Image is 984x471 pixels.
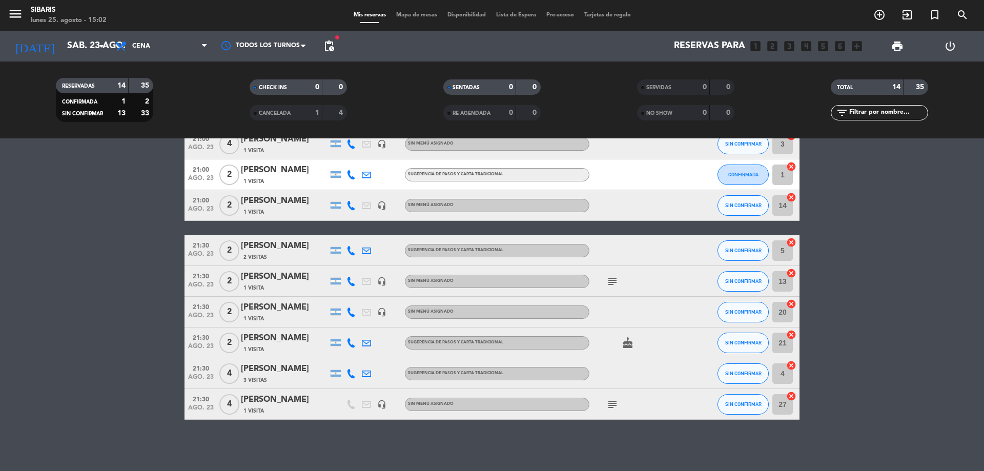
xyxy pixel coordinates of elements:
span: NO SHOW [646,111,672,116]
strong: 4 [339,109,345,116]
span: 2 [219,271,239,292]
span: 2 [219,195,239,216]
span: ago. 23 [188,343,214,355]
button: SIN CONFIRMAR [717,271,769,292]
span: SIN CONFIRMAR [725,401,762,407]
span: SIN CONFIRMAR [725,141,762,147]
button: CONFIRMADA [717,165,769,185]
span: SIN CONFIRMAR [725,202,762,208]
strong: 1 [121,98,126,105]
span: Tarjetas de regalo [579,12,636,18]
span: CANCELADA [259,111,291,116]
strong: 1 [315,109,319,116]
span: 2 [219,302,239,322]
span: 1 Visita [243,407,264,415]
span: Mis reservas [348,12,391,18]
span: 1 Visita [243,177,264,186]
span: ago. 23 [188,251,214,262]
i: arrow_drop_down [95,40,108,52]
span: Reservas para [674,41,745,51]
span: Sin menú asignado [408,203,454,207]
span: 21:00 [188,163,214,175]
span: sugerencia de pasos y carta tradicional [408,172,503,176]
button: SIN CONFIRMAR [717,363,769,384]
i: power_settings_new [944,40,956,52]
strong: 0 [532,109,539,116]
span: Mapa de mesas [391,12,442,18]
i: headset_mic [377,201,386,210]
i: headset_mic [377,277,386,286]
span: 1 Visita [243,345,264,354]
i: looks_6 [833,39,847,53]
div: [PERSON_NAME] [241,332,328,345]
button: SIN CONFIRMAR [717,134,769,154]
i: cancel [786,391,796,401]
i: cancel [786,330,796,340]
strong: 0 [703,84,707,91]
span: 21:30 [188,239,214,251]
button: menu [8,6,23,25]
span: 4 [219,134,239,154]
span: Disponibilidad [442,12,491,18]
span: RE AGENDADA [453,111,490,116]
span: 4 [219,394,239,415]
span: Sin menú asignado [408,310,454,314]
span: Sin menú asignado [408,141,454,146]
strong: 0 [339,84,345,91]
div: [PERSON_NAME] [241,163,328,177]
i: [DATE] [8,35,62,57]
span: CONFIRMADA [62,99,97,105]
strong: 0 [509,109,513,116]
div: [PERSON_NAME] [241,133,328,146]
div: [PERSON_NAME] [241,362,328,376]
strong: 35 [141,82,151,89]
div: [PERSON_NAME] [241,194,328,208]
i: headset_mic [377,139,386,149]
span: SIN CONFIRMAR [725,248,762,253]
div: [PERSON_NAME] [241,301,328,314]
div: [PERSON_NAME] [241,270,328,283]
strong: 2 [145,98,151,105]
span: 21:00 [188,194,214,206]
span: 1 Visita [243,284,264,292]
i: headset_mic [377,400,386,409]
span: 1 Visita [243,315,264,323]
i: cancel [786,161,796,172]
button: SIN CONFIRMAR [717,195,769,216]
button: SIN CONFIRMAR [717,394,769,415]
span: ago. 23 [188,175,214,187]
span: SIN CONFIRMAR [725,309,762,315]
i: cancel [786,360,796,371]
span: ago. 23 [188,374,214,385]
i: exit_to_app [901,9,913,21]
span: ago. 23 [188,206,214,217]
span: Lista de Espera [491,12,541,18]
strong: 13 [117,110,126,117]
div: sibaris [31,5,107,15]
span: sugerencia de pasos y carta tradicional [408,371,503,375]
i: turned_in_not [929,9,941,21]
strong: 35 [916,84,926,91]
span: ago. 23 [188,281,214,293]
span: SENTADAS [453,85,480,90]
span: Sin menú asignado [408,402,454,406]
span: Sin menú asignado [408,279,454,283]
strong: 0 [726,109,732,116]
i: add_circle_outline [873,9,886,21]
span: sugerencia de pasos y carta tradicional [408,340,503,344]
strong: 0 [315,84,319,91]
span: ago. 23 [188,312,214,324]
i: menu [8,6,23,22]
i: looks_two [766,39,779,53]
i: cancel [786,237,796,248]
span: 21:30 [188,300,214,312]
i: cancel [786,192,796,202]
button: SIN CONFIRMAR [717,302,769,322]
i: looks_3 [783,39,796,53]
strong: 14 [892,84,900,91]
span: 4 [219,363,239,384]
button: SIN CONFIRMAR [717,240,769,261]
i: subject [606,398,619,411]
i: cake [622,337,634,349]
span: Pre-acceso [541,12,579,18]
